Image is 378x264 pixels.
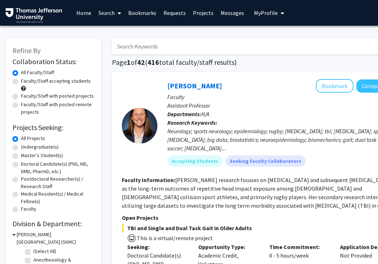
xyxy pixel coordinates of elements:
[127,58,131,67] span: 1
[21,152,63,159] label: Master's Student(s)
[348,232,373,259] iframe: Chat
[167,119,217,126] b: Research Keywords:
[167,81,222,90] a: [PERSON_NAME]
[21,69,54,76] label: All Faculty/Staff
[33,248,56,255] label: (Select All)
[167,155,223,167] mat-chip: Accepting Students
[189,0,217,25] a: Projects
[21,101,94,116] label: Faculty/Staff with posted remote projects
[95,0,125,25] a: Search
[21,92,94,100] label: Faculty/Staff with posted projects
[125,0,160,25] a: Bookmarks
[167,110,201,118] b: Departments:
[21,135,45,142] label: All Projects
[122,176,175,183] b: Faculty Information:
[21,160,94,175] label: Doctoral Candidate(s) (PhD, MD, DMD, PharmD, etc.)
[137,58,145,67] span: 42
[254,9,278,16] span: My Profile
[12,219,94,228] h2: Division & Department:
[12,57,94,66] h2: Collaboration Status:
[21,205,36,213] label: Faculty
[17,231,94,246] h3: [PERSON_NAME][GEOGRAPHIC_DATA] (SKMC)
[21,175,94,190] label: Postdoctoral Researcher(s) / Research Staff
[21,143,59,151] label: Undergraduate(s)
[198,243,259,251] p: Opportunity Type:
[226,155,306,167] mat-chip: Seeking Faculty Collaborators
[12,123,94,132] h2: Projects Seeking:
[217,0,248,25] a: Messages
[147,58,159,67] span: 416
[21,190,94,205] label: Medical Resident(s) / Medical Fellow(s)
[5,8,62,23] img: Thomas Jefferson University Logo
[73,0,95,25] a: Home
[316,79,353,93] button: Add Katie Hunzinger to Bookmarks
[21,77,91,85] label: Faculty/Staff accepting students
[269,243,330,251] p: Time Commitment:
[127,243,188,251] p: Seeking:
[12,46,40,55] span: Refine By
[160,0,189,25] a: Requests
[136,234,213,242] span: This is a virtual/remote project
[201,110,209,118] span: N/A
